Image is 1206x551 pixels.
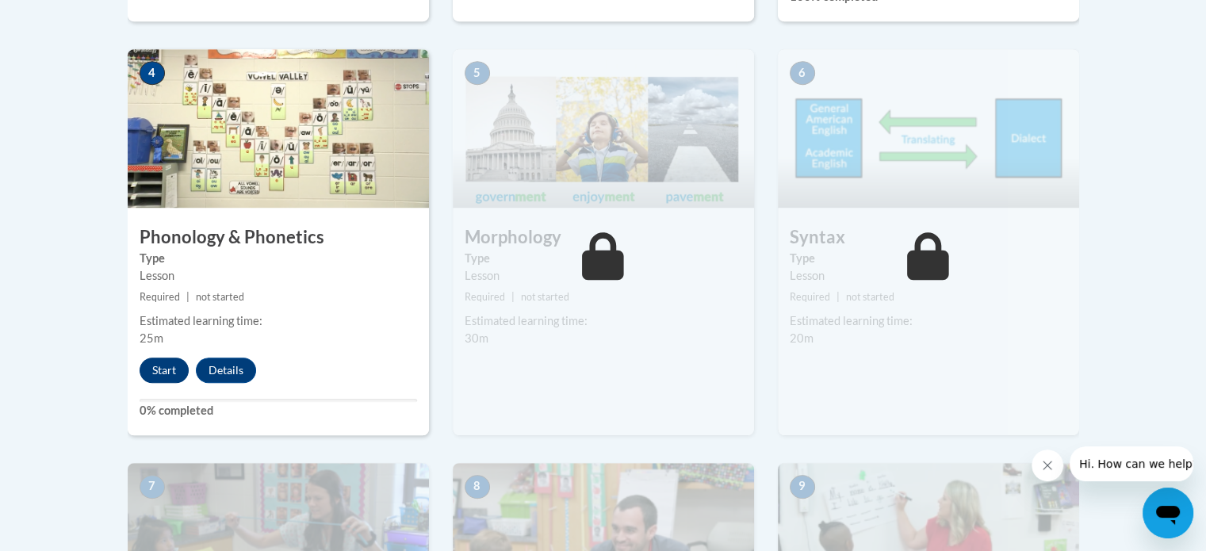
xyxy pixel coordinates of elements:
[465,250,742,267] label: Type
[465,331,488,345] span: 30m
[465,291,505,303] span: Required
[465,312,742,330] div: Estimated learning time:
[140,358,189,383] button: Start
[846,291,894,303] span: not started
[453,225,754,250] h3: Morphology
[196,358,256,383] button: Details
[140,331,163,345] span: 25m
[778,49,1079,208] img: Course Image
[790,312,1067,330] div: Estimated learning time:
[1032,450,1063,481] iframe: Close message
[790,61,815,85] span: 6
[778,225,1079,250] h3: Syntax
[140,312,417,330] div: Estimated learning time:
[140,402,417,419] label: 0% completed
[453,49,754,208] img: Course Image
[140,267,417,285] div: Lesson
[465,475,490,499] span: 8
[511,291,515,303] span: |
[128,49,429,208] img: Course Image
[790,331,814,345] span: 20m
[140,475,165,499] span: 7
[1070,446,1193,481] iframe: Message from company
[790,267,1067,285] div: Lesson
[837,291,840,303] span: |
[790,475,815,499] span: 9
[465,61,490,85] span: 5
[196,291,244,303] span: not started
[465,267,742,285] div: Lesson
[186,291,190,303] span: |
[128,225,429,250] h3: Phonology & Phonetics
[521,291,569,303] span: not started
[1143,488,1193,538] iframe: Button to launch messaging window
[790,250,1067,267] label: Type
[140,61,165,85] span: 4
[140,291,180,303] span: Required
[10,11,128,24] span: Hi. How can we help?
[140,250,417,267] label: Type
[790,291,830,303] span: Required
